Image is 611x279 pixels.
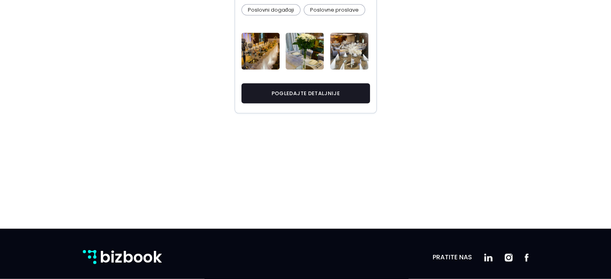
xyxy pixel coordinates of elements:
a: bizbook [83,245,162,269]
p: bizbook [100,245,162,269]
h5: Pratite nas [433,253,472,261]
img: Error [330,33,368,70]
p: Poslovne proslave [304,4,365,16]
img: facebook [513,254,529,262]
button: pogledajte detaljnije [241,83,370,104]
img: instagram [492,254,513,262]
img: bizbook [83,250,96,264]
p: Poslovni događaji [241,4,300,16]
img: linkedIn [472,254,492,262]
img: Error [241,33,280,70]
img: Error [286,33,324,70]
